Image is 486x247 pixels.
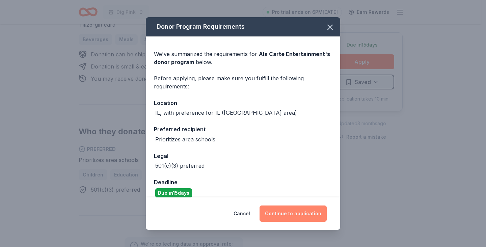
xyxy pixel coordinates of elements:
[154,178,332,187] div: Deadline
[154,152,332,160] div: Legal
[155,109,297,117] div: IL, with preference for IL ([GEOGRAPHIC_DATA] area)
[155,135,215,143] div: Prioritizes area schools
[155,188,192,198] div: Due in 15 days
[154,125,332,134] div: Preferred recipient
[234,205,250,222] button: Cancel
[154,99,332,107] div: Location
[154,50,332,66] div: We've summarized the requirements for below.
[154,74,332,90] div: Before applying, please make sure you fulfill the following requirements:
[260,205,327,222] button: Continue to application
[155,162,205,170] div: 501(c)(3) preferred
[146,17,340,36] div: Donor Program Requirements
